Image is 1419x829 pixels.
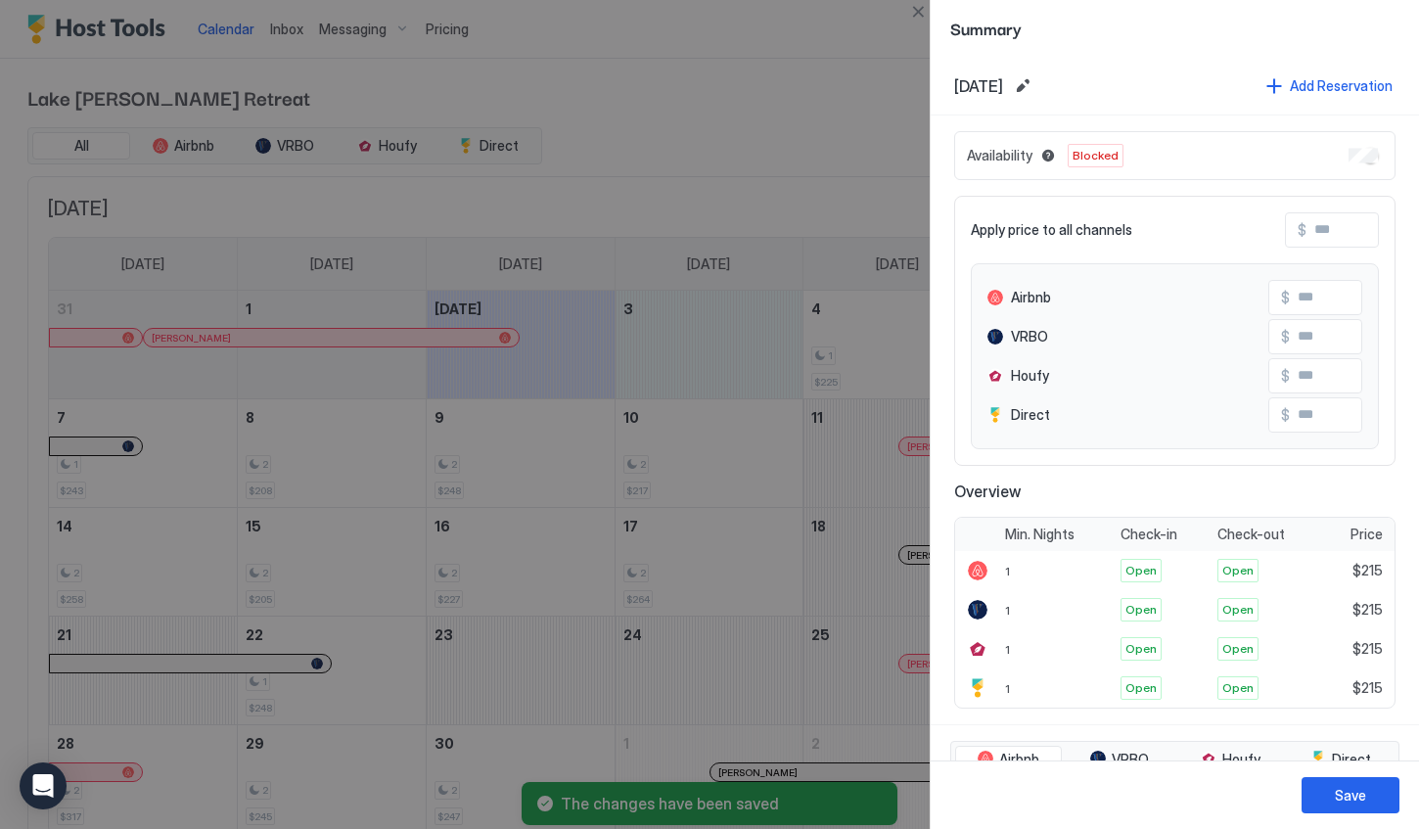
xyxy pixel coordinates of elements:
span: 1 [1005,564,1010,578]
span: 1 [1005,681,1010,696]
span: Houfy [1222,751,1260,768]
div: Add Reservation [1290,75,1393,96]
span: Price [1350,526,1383,543]
span: Direct [1011,406,1050,424]
div: Open Intercom Messenger [20,762,67,809]
span: Apply price to all channels [971,221,1132,239]
span: [DATE] [954,76,1003,96]
span: Blocked [1073,147,1119,164]
button: Blocked dates override all pricing rules and remain unavailable until manually unblocked [1036,144,1060,167]
span: Open [1222,640,1254,658]
span: VRBO [1112,751,1149,768]
span: Houfy [1011,367,1049,385]
button: Houfy [1177,746,1284,773]
span: 1 [1005,642,1010,657]
span: Open [1222,601,1254,619]
span: Open [1222,562,1254,579]
span: Open [1125,562,1157,579]
span: Open [1125,640,1157,658]
span: Availability [967,147,1032,164]
span: Airbnb [1011,289,1051,306]
span: VRBO [1011,328,1048,345]
span: Direct [1332,751,1371,768]
div: tab-group [950,741,1399,778]
span: Airbnb [999,751,1039,768]
span: $215 [1352,679,1383,697]
span: 1 [1005,603,1010,618]
button: Save [1302,777,1399,813]
span: Check-out [1217,526,1285,543]
span: Min. Nights [1005,526,1075,543]
button: Add Reservation [1263,72,1396,99]
span: $ [1281,406,1290,424]
span: $ [1281,367,1290,385]
span: $ [1298,221,1306,239]
span: $215 [1352,640,1383,658]
span: $ [1281,328,1290,345]
span: $ [1281,289,1290,306]
span: Check-in [1121,526,1177,543]
span: $215 [1352,601,1383,619]
span: Open [1125,679,1157,697]
div: Save [1335,785,1366,806]
button: Airbnb [955,746,1062,773]
button: Direct [1288,746,1395,773]
span: Summary [950,16,1399,40]
span: Open [1222,679,1254,697]
button: Edit date range [1011,74,1034,98]
span: $215 [1352,562,1383,579]
button: VRBO [1066,746,1172,773]
span: Open [1125,601,1157,619]
span: Overview [954,482,1396,501]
